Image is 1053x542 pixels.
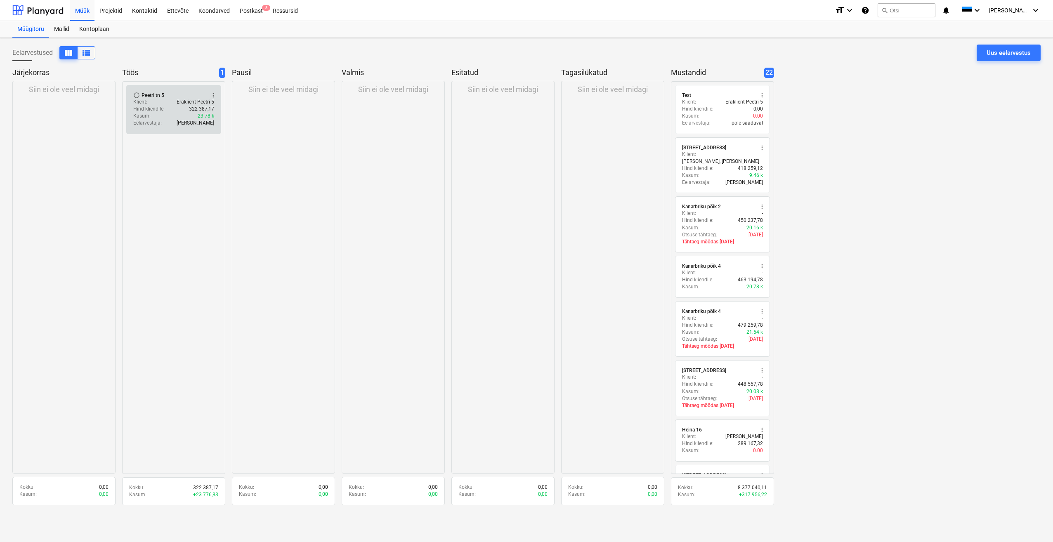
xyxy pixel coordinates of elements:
p: Kasum : [682,447,699,454]
p: Siin ei ole veel midagi [578,85,648,94]
p: - [762,210,763,217]
p: Hind kliendile : [682,440,713,447]
p: 0,00 [648,484,657,491]
span: more_vert [210,92,217,99]
i: keyboard_arrow_down [972,5,982,15]
i: Abikeskus [861,5,869,15]
p: Klient : [682,433,696,440]
p: Kasum : [678,491,695,498]
p: Kasum : [133,113,151,120]
p: Hind kliendile : [682,381,713,388]
div: [STREET_ADDRESS] [682,367,726,374]
div: Uus eelarvestus [987,47,1031,58]
p: 0.00 [753,447,763,454]
p: Kokku : [349,484,364,491]
p: 20.78 k [746,283,763,290]
span: 22 [764,68,774,78]
div: Kanarbriku põik 4 [682,263,721,269]
p: Kokku : [129,484,144,491]
a: Mallid [49,21,74,38]
p: Eelarvestaja : [682,120,711,127]
p: 289 167,32 [738,440,763,447]
p: Kasum : [682,172,699,179]
p: [PERSON_NAME] [725,433,763,440]
p: Tähtaeg möödas [DATE] [682,343,763,350]
p: Klient : [682,269,696,276]
p: Kokku : [678,484,693,491]
p: 0,00 [319,491,328,498]
p: 0,00 [753,106,763,113]
p: Kasum : [458,491,476,498]
p: [PERSON_NAME], [PERSON_NAME] [682,158,759,165]
i: notifications [942,5,950,15]
button: Uus eelarvestus [977,45,1041,61]
p: Klient : [133,99,147,106]
p: Hind kliendile : [682,106,713,113]
p: [DATE] [748,395,763,402]
p: Klient : [682,151,696,158]
p: Hind kliendile : [133,106,165,113]
p: Otsuse tähtaeg : [682,395,717,402]
p: Siin ei ole veel midagi [358,85,428,94]
p: Järjekorras [12,68,112,78]
p: 0.00 [753,113,763,120]
i: keyboard_arrow_down [1031,5,1041,15]
p: [PERSON_NAME] [725,179,763,186]
p: [DATE] [748,336,763,343]
p: Otsuse tähtaeg : [682,231,717,238]
p: Mustandid [671,68,761,78]
p: Eraklient Peetri 5 [177,99,214,106]
p: + 317 956,22 [739,491,767,498]
a: Müügitoru [12,21,49,38]
p: 20.16 k [746,224,763,231]
div: Kontoplaan [74,21,114,38]
p: + 23 776,83 [193,491,218,498]
span: [PERSON_NAME] [989,7,1030,14]
div: Kanarbriku põik 2 [682,203,721,210]
p: - [762,269,763,276]
p: 418 259,12 [738,165,763,172]
div: [STREET_ADDRESS] [682,472,726,478]
i: format_size [835,5,845,15]
p: Klient : [682,99,696,106]
span: more_vert [759,472,765,478]
p: Hind kliendile : [682,322,713,329]
p: Tähtaeg möödas [DATE] [682,402,763,409]
span: 1 [219,68,225,78]
p: [PERSON_NAME] [177,120,214,127]
div: Peetri tn 5 [142,92,164,99]
span: more_vert [759,92,765,99]
p: Kasum : [682,329,699,336]
p: Tagasilükatud [561,68,661,78]
i: keyboard_arrow_down [845,5,855,15]
span: search [881,7,888,14]
p: 21.54 k [746,329,763,336]
p: 322 387,17 [189,106,214,113]
span: more_vert [759,144,765,151]
p: 0,00 [99,491,109,498]
p: 8 377 040,11 [738,484,767,491]
span: Märgi tehtuks [133,92,140,99]
p: 20.08 k [746,388,763,395]
p: 448 557,78 [738,381,763,388]
p: pole saadaval [732,120,763,127]
div: Kanarbriku põik 4 [682,308,721,315]
p: 450 237,78 [738,217,763,224]
p: Hind kliendile : [682,165,713,172]
p: Klient : [682,374,696,381]
div: Eelarvestused [12,46,95,59]
p: Eelarvestaja : [682,179,711,186]
p: Siin ei ole veel midagi [29,85,99,94]
p: Klient : [682,210,696,217]
span: more_vert [759,427,765,433]
p: 0,00 [428,491,438,498]
p: 0,00 [99,484,109,491]
p: 0,00 [538,491,548,498]
p: Kasum : [129,491,146,498]
p: [DATE] [748,231,763,238]
p: Kokku : [19,484,35,491]
p: 23.78 k [198,113,214,120]
p: Hind kliendile : [682,276,713,283]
